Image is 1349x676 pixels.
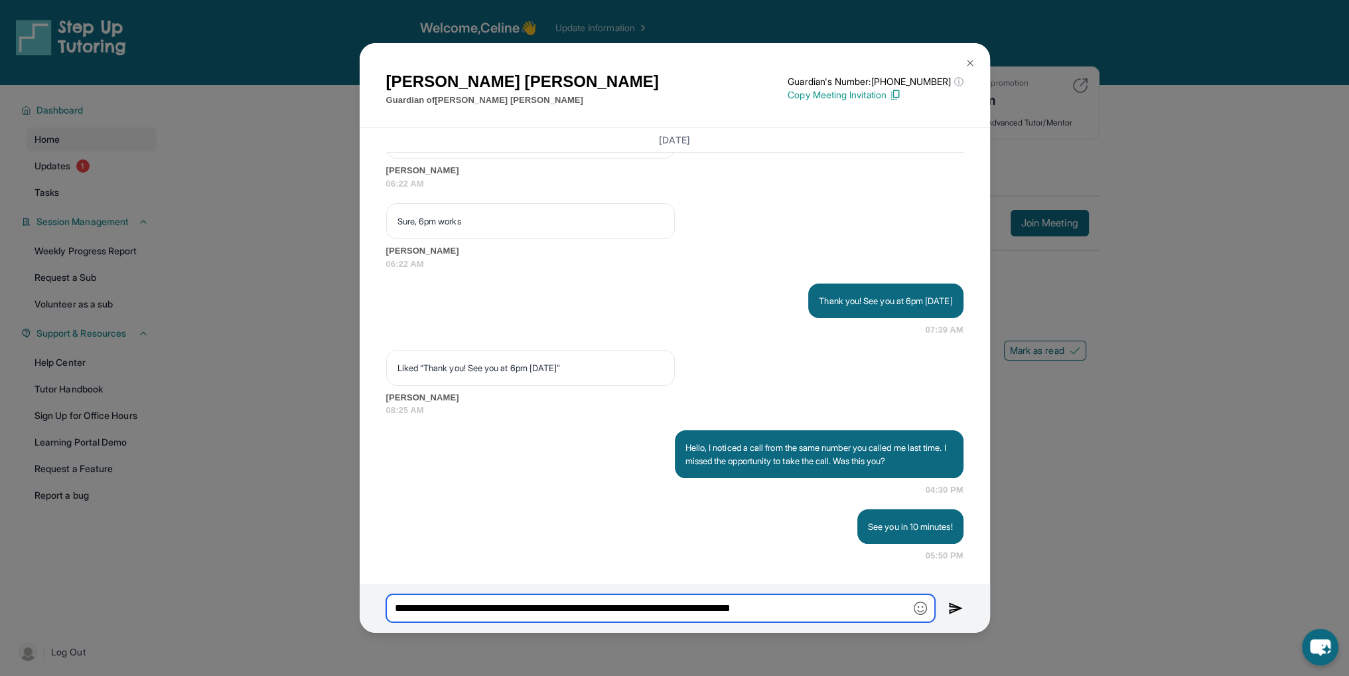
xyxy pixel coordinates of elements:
[386,133,963,147] h3: [DATE]
[685,441,953,467] p: Hello, I noticed a call from the same number you called me last time. I missed the opportunity to...
[965,58,975,68] img: Close Icon
[788,88,963,102] p: Copy Meeting Invitation
[386,244,963,258] span: [PERSON_NAME]
[954,75,963,88] span: ⓘ
[914,602,927,615] img: Emoji
[386,177,963,191] span: 06:22 AM
[397,361,664,375] p: Liked “Thank you! See you at 6pm [DATE]”
[386,404,963,417] span: 08:25 AM
[926,483,963,497] span: 04:30 PM
[948,600,963,616] img: Send icon
[926,549,963,562] span: 05:50 PM
[386,258,963,271] span: 06:22 AM
[386,391,963,404] span: [PERSON_NAME]
[386,70,659,94] h1: [PERSON_NAME] [PERSON_NAME]
[397,214,664,228] p: Sure, 6pm works
[788,75,963,88] p: Guardian's Number: [PHONE_NUMBER]
[1302,629,1338,665] button: chat-button
[868,520,953,533] p: See you in 10 minutes!
[819,294,952,307] p: Thank you! See you at 6pm [DATE]
[889,89,901,101] img: Copy Icon
[925,323,963,337] span: 07:39 AM
[386,164,963,177] span: [PERSON_NAME]
[386,94,659,107] p: Guardian of [PERSON_NAME] [PERSON_NAME]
